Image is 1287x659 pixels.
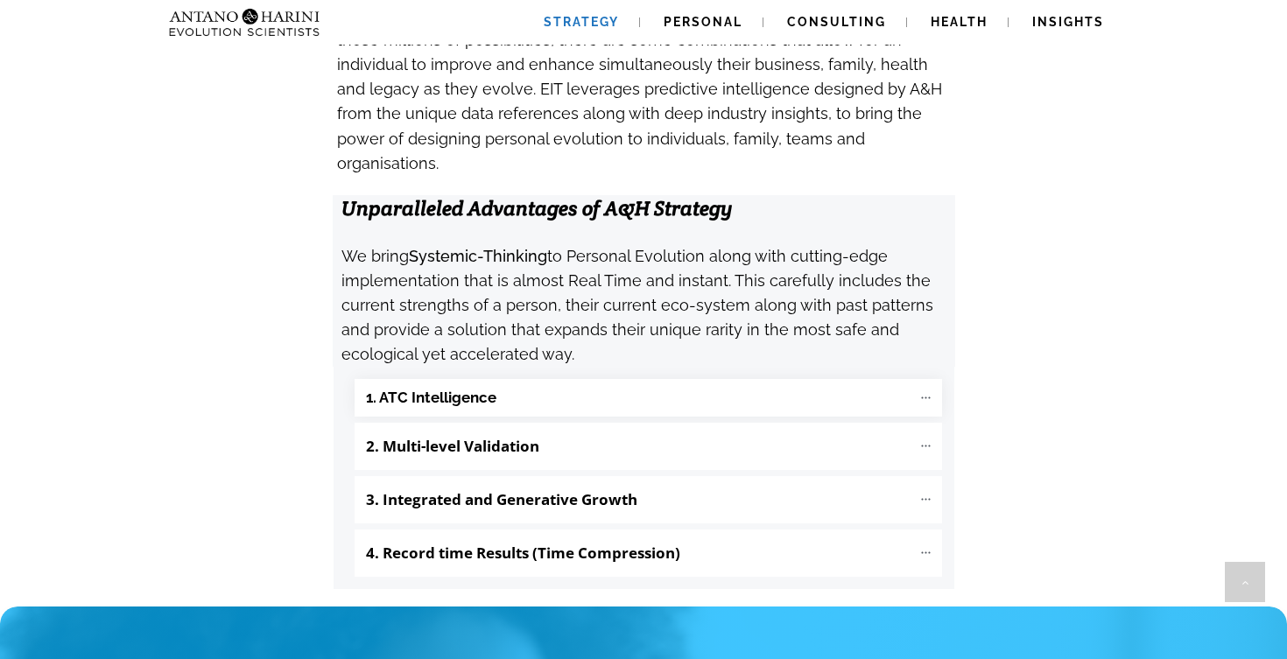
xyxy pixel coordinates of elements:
span: Strategy [544,15,619,29]
b: 2. Multi-level Validation [366,436,539,456]
strong: Unparalleled Advantages of A&H Strategy [341,195,733,221]
span: Health [931,15,988,29]
span: We bring to Personal Evolution along with cutting-edge implementation that is almost Real Time an... [341,247,933,364]
b: 3. Integrated and Generative Growth [366,489,637,509]
strong: Systemic-Thinking [409,247,547,265]
b: 1. ATC Intelligence [366,388,496,408]
span: Consulting [787,15,886,29]
b: 4. Record time Results (Time Compression) [366,543,680,563]
span: Insights [1032,15,1104,29]
span: Personal [664,15,742,29]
